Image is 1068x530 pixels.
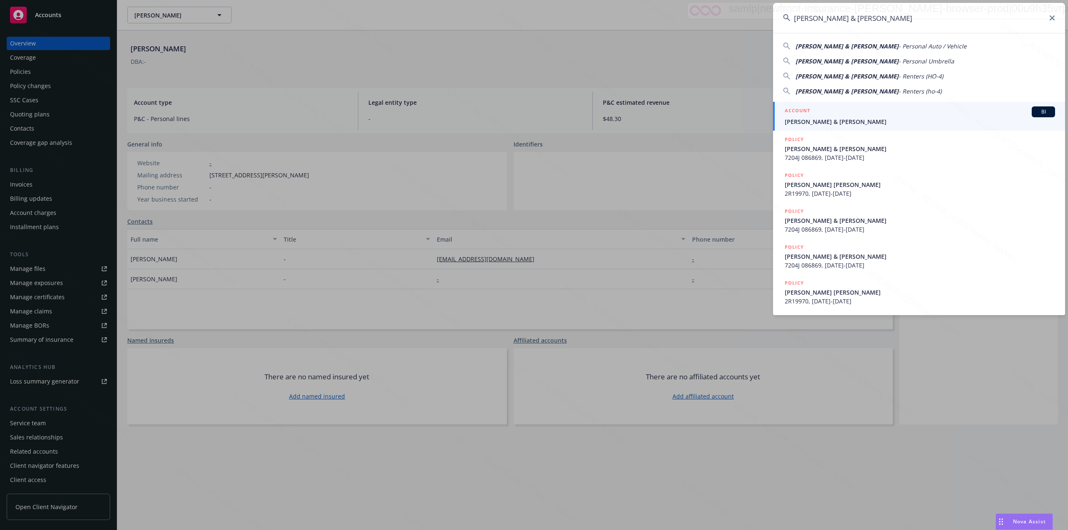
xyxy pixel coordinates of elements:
[796,42,899,50] span: [PERSON_NAME] & [PERSON_NAME]
[899,57,954,65] span: - Personal Umbrella
[773,3,1065,33] input: Search...
[773,238,1065,274] a: POLICY[PERSON_NAME] & [PERSON_NAME]7204J 086869, [DATE]-[DATE]
[785,135,804,144] h5: POLICY
[796,87,899,95] span: [PERSON_NAME] & [PERSON_NAME]
[785,279,804,287] h5: POLICY
[785,243,804,251] h5: POLICY
[785,261,1055,270] span: 7204J 086869, [DATE]-[DATE]
[785,216,1055,225] span: [PERSON_NAME] & [PERSON_NAME]
[785,180,1055,189] span: [PERSON_NAME] [PERSON_NAME]
[785,252,1055,261] span: [PERSON_NAME] & [PERSON_NAME]
[785,189,1055,198] span: 2R19970, [DATE]-[DATE]
[785,297,1055,305] span: 2R19970, [DATE]-[DATE]
[899,72,943,80] span: - Renters (HO-4)
[785,106,810,116] h5: ACCOUNT
[773,131,1065,167] a: POLICY[PERSON_NAME] & [PERSON_NAME]7204J 086869, [DATE]-[DATE]
[1013,518,1046,525] span: Nova Assist
[899,87,942,95] span: - Renters (ho-4)
[773,102,1065,131] a: ACCOUNTBI[PERSON_NAME] & [PERSON_NAME]
[1035,108,1052,116] span: BI
[773,167,1065,202] a: POLICY[PERSON_NAME] [PERSON_NAME]2R19970, [DATE]-[DATE]
[899,42,967,50] span: - Personal Auto / Vehicle
[785,153,1055,162] span: 7204J 086869, [DATE]-[DATE]
[785,117,1055,126] span: [PERSON_NAME] & [PERSON_NAME]
[796,72,899,80] span: [PERSON_NAME] & [PERSON_NAME]
[995,513,1053,530] button: Nova Assist
[773,274,1065,310] a: POLICY[PERSON_NAME] [PERSON_NAME]2R19970, [DATE]-[DATE]
[785,225,1055,234] span: 7204J 086869, [DATE]-[DATE]
[785,207,804,215] h5: POLICY
[785,288,1055,297] span: [PERSON_NAME] [PERSON_NAME]
[796,57,899,65] span: [PERSON_NAME] & [PERSON_NAME]
[996,514,1006,530] div: Drag to move
[785,171,804,179] h5: POLICY
[773,202,1065,238] a: POLICY[PERSON_NAME] & [PERSON_NAME]7204J 086869, [DATE]-[DATE]
[785,144,1055,153] span: [PERSON_NAME] & [PERSON_NAME]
